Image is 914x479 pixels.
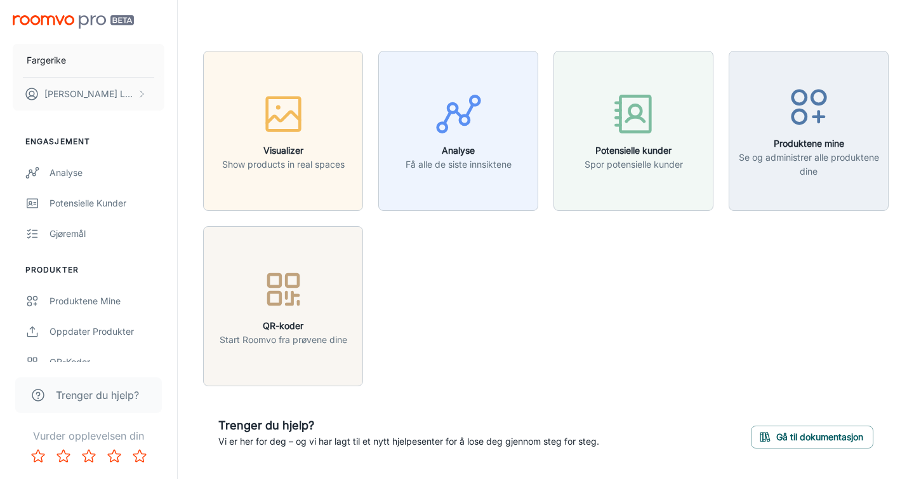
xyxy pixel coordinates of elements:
div: Gjøremål [50,227,164,241]
div: Oppdater produkter [50,325,164,339]
button: [PERSON_NAME] Løveng [13,78,164,111]
p: [PERSON_NAME] Løveng [44,87,134,101]
p: Show products in real spaces [222,158,345,172]
a: Produktene mineSe og administrer alle produktene dine [729,123,889,136]
h6: Trenger du hjelp? [218,417,599,435]
div: QR-koder [50,355,164,369]
div: Potensielle kunder [50,196,164,210]
button: Rate 4 star [102,443,127,469]
a: QR-koderStart Roomvo fra prøvene dine [203,299,363,311]
h6: Potensielle kunder [585,144,683,158]
p: Få alle de siste innsiktene [406,158,512,172]
div: Produktene mine [50,294,164,308]
p: Vi er her for deg – og vi har lagt til et nytt hjelpesenter for å lose deg gjennom steg for steg. [218,435,599,449]
a: Potensielle kunderSpor potensielle kunder [553,123,713,136]
h6: Produktene mine [737,137,880,151]
div: Analyse [50,166,164,180]
button: Fargerike [13,44,164,77]
button: Rate 5 star [127,443,152,469]
span: Trenger du hjelp? [56,388,139,403]
button: Rate 1 star [25,443,51,469]
button: Rate 2 star [51,443,76,469]
h6: Visualizer [222,144,345,158]
button: Gå til dokumentasjon [751,426,873,449]
p: Spor potensielle kunder [585,158,683,172]
button: AnalyseFå alle de siste innsiktene [378,51,538,211]
p: Se og administrer alle produktene dine [737,151,880,179]
a: AnalyseFå alle de siste innsiktene [378,123,538,136]
p: Start Roomvo fra prøvene dine [220,333,347,347]
button: Produktene mineSe og administrer alle produktene dine [729,51,889,211]
p: Vurder opplevelsen din [10,428,167,443]
a: Gå til dokumentasjon [751,429,873,442]
button: VisualizerShow products in real spaces [203,51,363,211]
img: Roomvo PRO Beta [13,15,134,29]
p: Fargerike [27,53,66,67]
button: QR-koderStart Roomvo fra prøvene dine [203,226,363,386]
button: Potensielle kunderSpor potensielle kunder [553,51,713,211]
h6: QR-koder [220,319,347,333]
button: Rate 3 star [76,443,102,469]
h6: Analyse [406,144,512,158]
